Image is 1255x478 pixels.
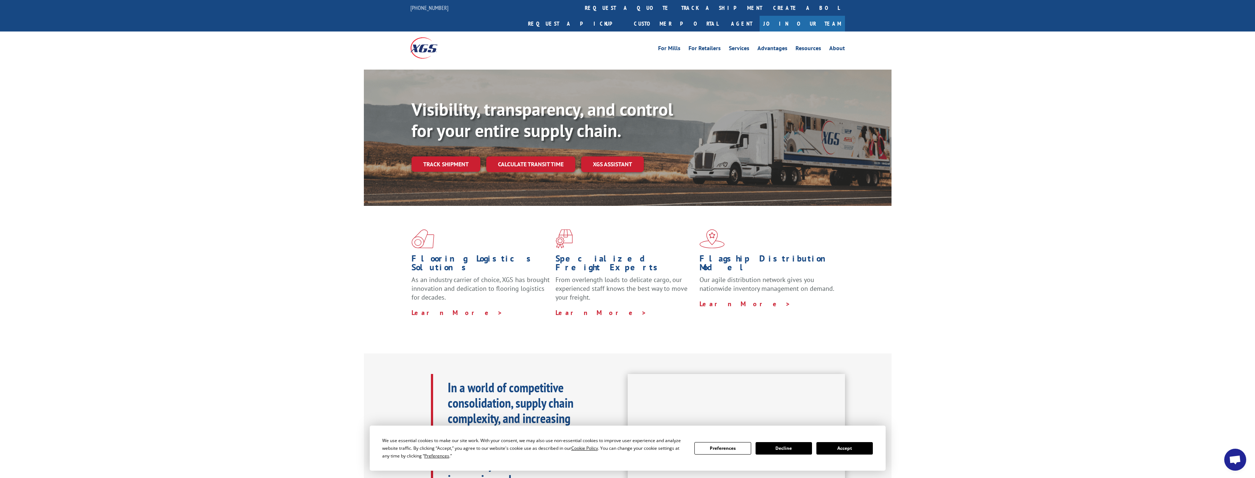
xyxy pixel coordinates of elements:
[411,254,550,275] h1: Flooring Logistics Solutions
[796,45,821,53] a: Resources
[424,453,449,459] span: Preferences
[411,98,673,142] b: Visibility, transparency, and control for your entire supply chain.
[694,442,751,455] button: Preferences
[1224,449,1246,471] div: Open chat
[700,229,725,248] img: xgs-icon-flagship-distribution-model-red
[658,45,680,53] a: For Mills
[581,156,644,172] a: XGS ASSISTANT
[816,442,873,455] button: Accept
[411,156,480,172] a: Track shipment
[555,308,647,317] a: Learn More >
[757,45,787,53] a: Advantages
[760,16,845,32] a: Join Our Team
[411,308,503,317] a: Learn More >
[829,45,845,53] a: About
[523,16,628,32] a: Request a pickup
[724,16,760,32] a: Agent
[700,254,838,275] h1: Flagship Distribution Model
[370,426,886,471] div: Cookie Consent Prompt
[555,254,694,275] h1: Specialized Freight Experts
[555,229,573,248] img: xgs-icon-focused-on-flooring-red
[729,45,749,53] a: Services
[410,4,449,11] a: [PHONE_NUMBER]
[689,45,721,53] a: For Retailers
[628,16,724,32] a: Customer Portal
[486,156,575,172] a: Calculate transit time
[756,442,812,455] button: Decline
[700,275,834,293] span: Our agile distribution network gives you nationwide inventory management on demand.
[382,437,686,460] div: We use essential cookies to make our site work. With your consent, we may also use non-essential ...
[411,275,550,301] span: As an industry carrier of choice, XGS has brought innovation and dedication to flooring logistics...
[555,275,694,308] p: From overlength loads to delicate cargo, our experienced staff knows the best way to move your fr...
[411,229,434,248] img: xgs-icon-total-supply-chain-intelligence-red
[571,445,598,451] span: Cookie Policy
[700,300,791,308] a: Learn More >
